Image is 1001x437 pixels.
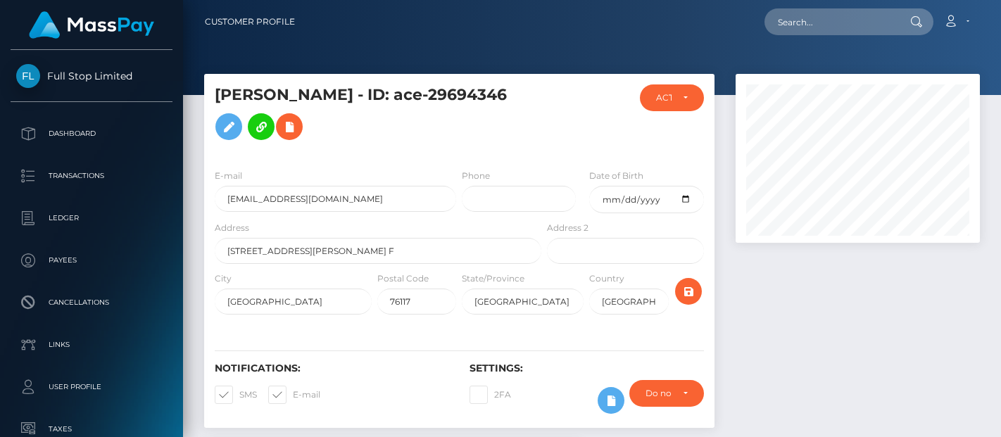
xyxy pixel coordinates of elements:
label: City [215,272,232,285]
button: ACTIVE [640,84,704,111]
div: Do not require [646,388,672,399]
p: Transactions [16,165,167,186]
p: Links [16,334,167,355]
label: SMS [215,386,257,404]
h5: [PERSON_NAME] - ID: ace-29694346 [215,84,534,147]
p: Payees [16,250,167,271]
a: Payees [11,243,172,278]
button: Do not require [629,380,704,407]
h6: Settings: [470,362,703,374]
span: Full Stop Limited [11,70,172,82]
a: Ledger [11,201,172,236]
img: MassPay Logo [29,11,154,39]
div: ACTIVE [656,92,672,103]
p: Ledger [16,208,167,229]
label: 2FA [470,386,511,404]
a: Customer Profile [205,7,295,37]
p: User Profile [16,376,167,398]
label: Address 2 [547,222,588,234]
a: Cancellations [11,285,172,320]
label: Address [215,222,249,234]
a: Links [11,327,172,362]
h6: Notifications: [215,362,448,374]
label: Postal Code [377,272,429,285]
p: Dashboard [16,123,167,144]
label: Country [589,272,624,285]
label: E-mail [268,386,320,404]
label: State/Province [462,272,524,285]
a: Transactions [11,158,172,194]
img: Full Stop Limited [16,64,40,88]
a: User Profile [11,369,172,405]
p: Cancellations [16,292,167,313]
label: Phone [462,170,490,182]
label: E-mail [215,170,242,182]
input: Search... [764,8,897,35]
label: Date of Birth [589,170,643,182]
a: Dashboard [11,116,172,151]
